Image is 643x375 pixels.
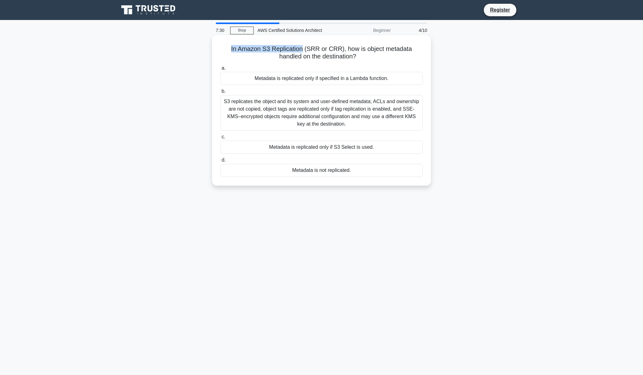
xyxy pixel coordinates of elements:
[394,24,431,37] div: 4/10
[221,88,225,94] span: b.
[254,24,340,37] div: AWS Certified Solutions Architect
[220,45,423,61] h5: In Amazon S3 Replication (SRR or CRR), how is object metadata handled on the destination?
[220,95,423,131] div: S3 replicates the object and its system and user-defined metadata; ACLs and ownership are not cop...
[230,27,254,34] a: Stop
[221,157,225,162] span: d.
[220,164,423,177] div: Metadata is not replicated.
[220,141,423,154] div: Metadata is replicated only if S3 Select is used.
[221,134,225,139] span: c.
[212,24,230,37] div: 7:30
[221,65,225,71] span: a.
[340,24,394,37] div: Beginner
[220,72,423,85] div: Metadata is replicated only if specified in a Lambda function.
[486,6,514,14] a: Register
